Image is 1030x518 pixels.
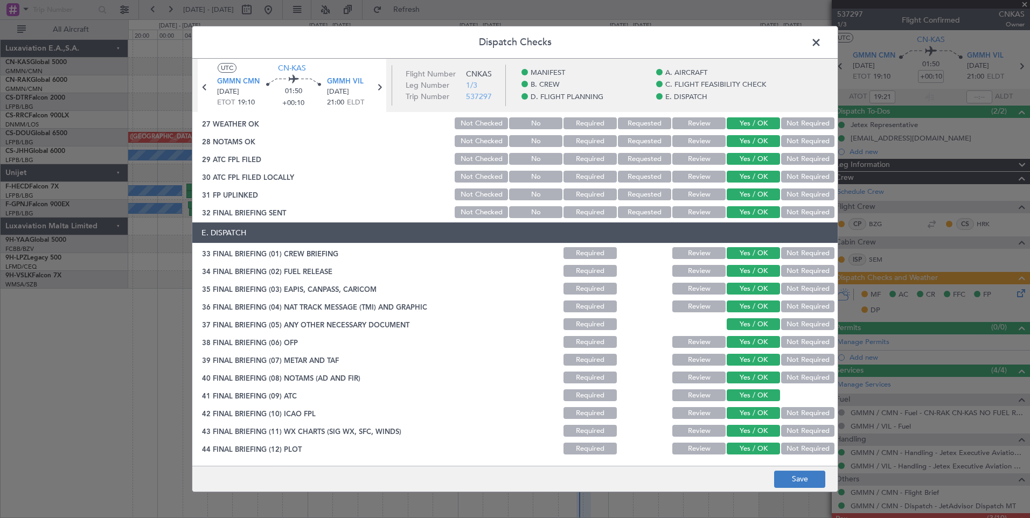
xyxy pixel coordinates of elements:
button: Not Required [781,206,834,218]
button: Not Required [781,372,834,383]
header: Dispatch Checks [192,26,838,59]
button: Not Required [781,318,834,330]
button: Not Required [781,153,834,165]
button: Not Required [781,336,834,348]
button: Not Required [781,283,834,295]
button: Not Required [781,354,834,366]
button: Not Required [781,443,834,454]
button: Not Required [781,407,834,419]
button: Not Required [781,265,834,277]
button: Not Required [781,247,834,259]
button: Not Required [781,425,834,437]
button: Not Required [781,135,834,147]
button: Not Required [781,188,834,200]
button: Not Required [781,300,834,312]
button: Not Required [781,117,834,129]
button: Not Required [781,171,834,183]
